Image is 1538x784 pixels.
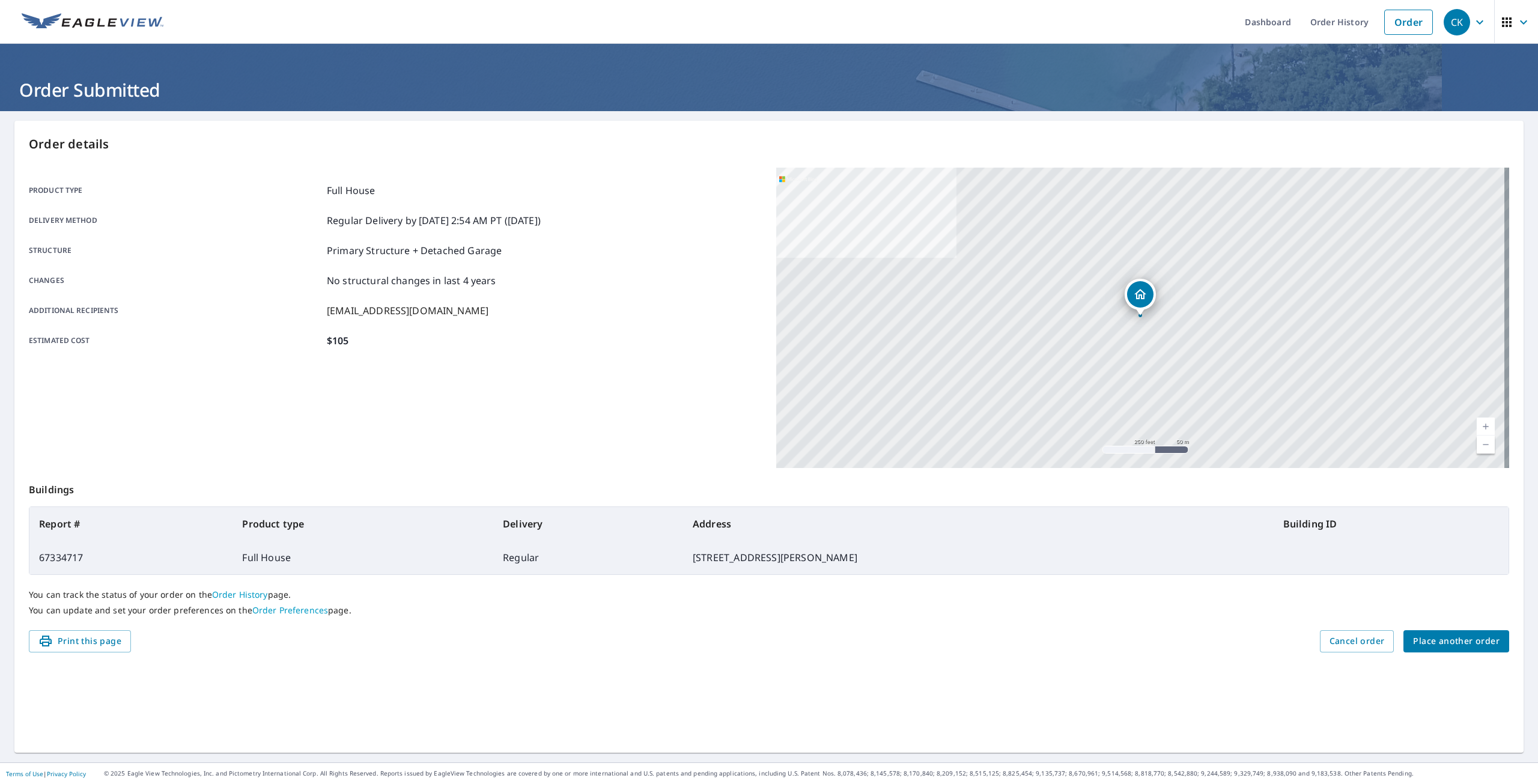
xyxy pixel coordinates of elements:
[493,507,683,541] th: Delivery
[29,243,322,258] p: Structure
[252,604,328,616] a: Order Preferences
[212,589,268,600] a: Order History
[1330,634,1385,649] span: Cancel order
[233,541,493,574] td: Full House
[29,507,233,541] th: Report #
[327,183,375,198] p: Full House
[22,13,163,31] img: EV Logo
[29,183,322,198] p: Product type
[29,541,233,574] td: 67334717
[327,213,541,228] p: Regular Delivery by [DATE] 2:54 AM PT ([DATE])
[47,770,86,778] a: Privacy Policy
[1444,9,1470,35] div: CK
[1477,418,1495,436] a: Current Level 17, Zoom In
[327,273,496,288] p: No structural changes in last 4 years
[38,634,121,649] span: Print this page
[6,770,86,777] p: |
[233,507,493,541] th: Product type
[1413,634,1500,649] span: Place another order
[29,273,322,288] p: Changes
[327,303,488,318] p: [EMAIL_ADDRESS][DOMAIN_NAME]
[327,243,502,258] p: Primary Structure + Detached Garage
[29,468,1509,506] p: Buildings
[29,303,322,318] p: Additional recipients
[327,333,349,348] p: $105
[683,507,1274,541] th: Address
[1477,436,1495,454] a: Current Level 17, Zoom Out
[683,541,1274,574] td: [STREET_ADDRESS][PERSON_NAME]
[29,333,322,348] p: Estimated cost
[1384,10,1433,35] a: Order
[29,605,1509,616] p: You can update and set your order preferences on the page.
[29,213,322,228] p: Delivery method
[14,77,1524,102] h1: Order Submitted
[6,770,43,778] a: Terms of Use
[29,589,1509,600] p: You can track the status of your order on the page.
[493,541,683,574] td: Regular
[1274,507,1509,541] th: Building ID
[1125,279,1156,316] div: Dropped pin, building 1, Residential property, 2 Roanoke Dr Monroe, NY 10950
[29,135,1509,153] p: Order details
[1320,630,1394,652] button: Cancel order
[1403,630,1509,652] button: Place another order
[29,630,131,652] button: Print this page
[104,769,1532,778] p: © 2025 Eagle View Technologies, Inc. and Pictometry International Corp. All Rights Reserved. Repo...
